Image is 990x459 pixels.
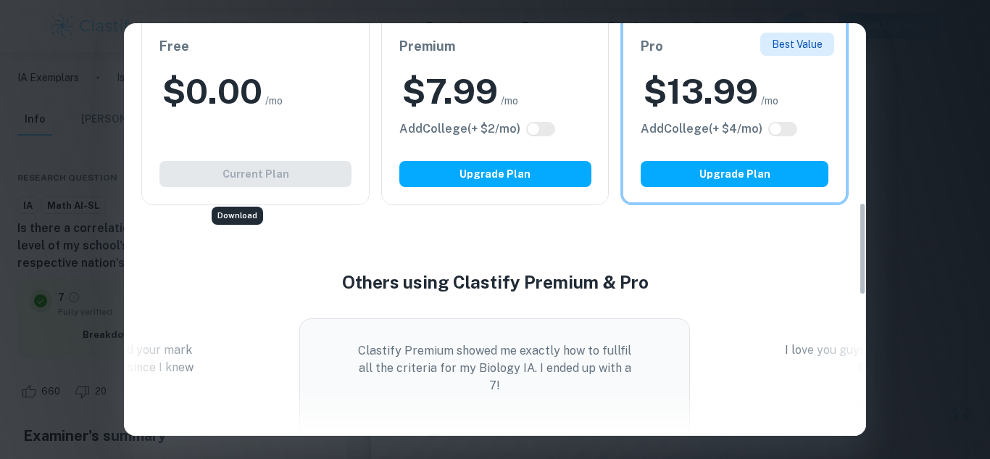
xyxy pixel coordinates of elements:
p: Best Value [772,36,823,52]
h6: Click to see all the additional College features. [399,120,520,138]
span: /mo [761,93,778,109]
h6: Click to see all the additional College features. [641,120,762,138]
h4: Others using Clastify Premium & Pro [124,269,866,295]
h2: $ 7.99 [402,68,498,115]
span: /mo [501,93,518,109]
div: Download [212,207,263,225]
h6: Free [159,36,352,57]
span: /mo [265,93,283,109]
p: Clastify Premium showed me exactly how to fullfil all the criteria for my Biology IA. I ended up ... [358,342,631,394]
button: Upgrade Plan [399,161,591,187]
h2: $ 13.99 [644,68,758,115]
h6: Pro [641,36,828,57]
button: Upgrade Plan [641,161,828,187]
h6: Premium [399,36,591,57]
h2: $ 0.00 [162,68,262,115]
